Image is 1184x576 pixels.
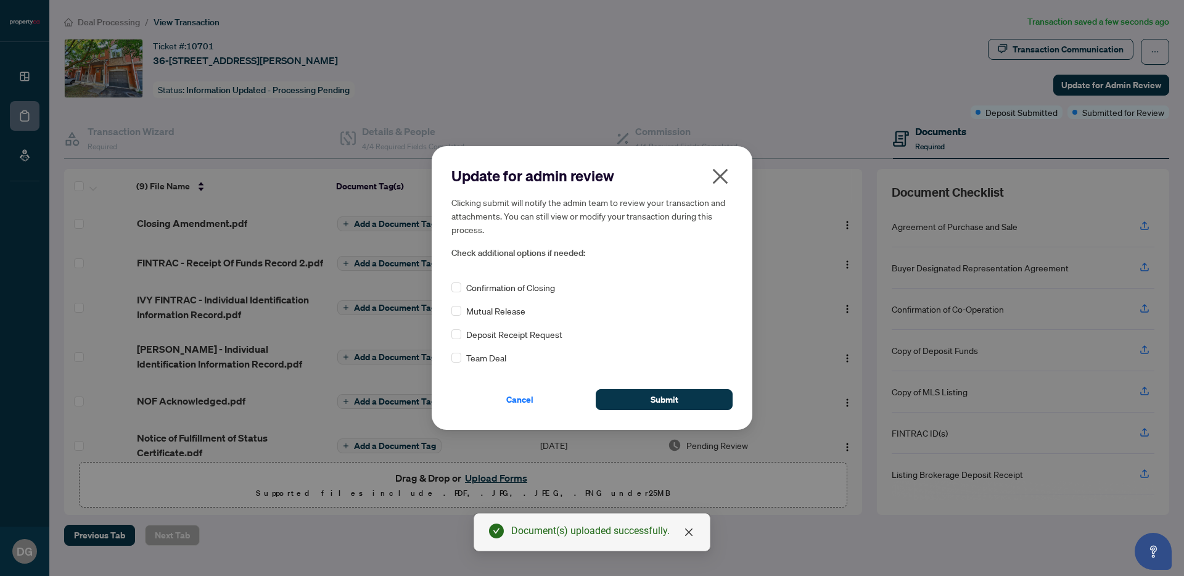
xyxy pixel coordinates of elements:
[682,525,696,539] a: Close
[466,281,555,294] span: Confirmation of Closing
[466,304,525,318] span: Mutual Release
[511,524,695,538] div: Document(s) uploaded successfully.
[684,527,694,537] span: close
[466,351,506,364] span: Team Deal
[651,390,678,409] span: Submit
[489,524,504,538] span: check-circle
[451,389,588,410] button: Cancel
[451,246,733,260] span: Check additional options if needed:
[451,166,733,186] h2: Update for admin review
[506,390,533,409] span: Cancel
[710,167,730,186] span: close
[451,195,733,236] h5: Clicking submit will notify the admin team to review your transaction and attachments. You can st...
[1135,533,1172,570] button: Open asap
[596,389,733,410] button: Submit
[466,327,562,341] span: Deposit Receipt Request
